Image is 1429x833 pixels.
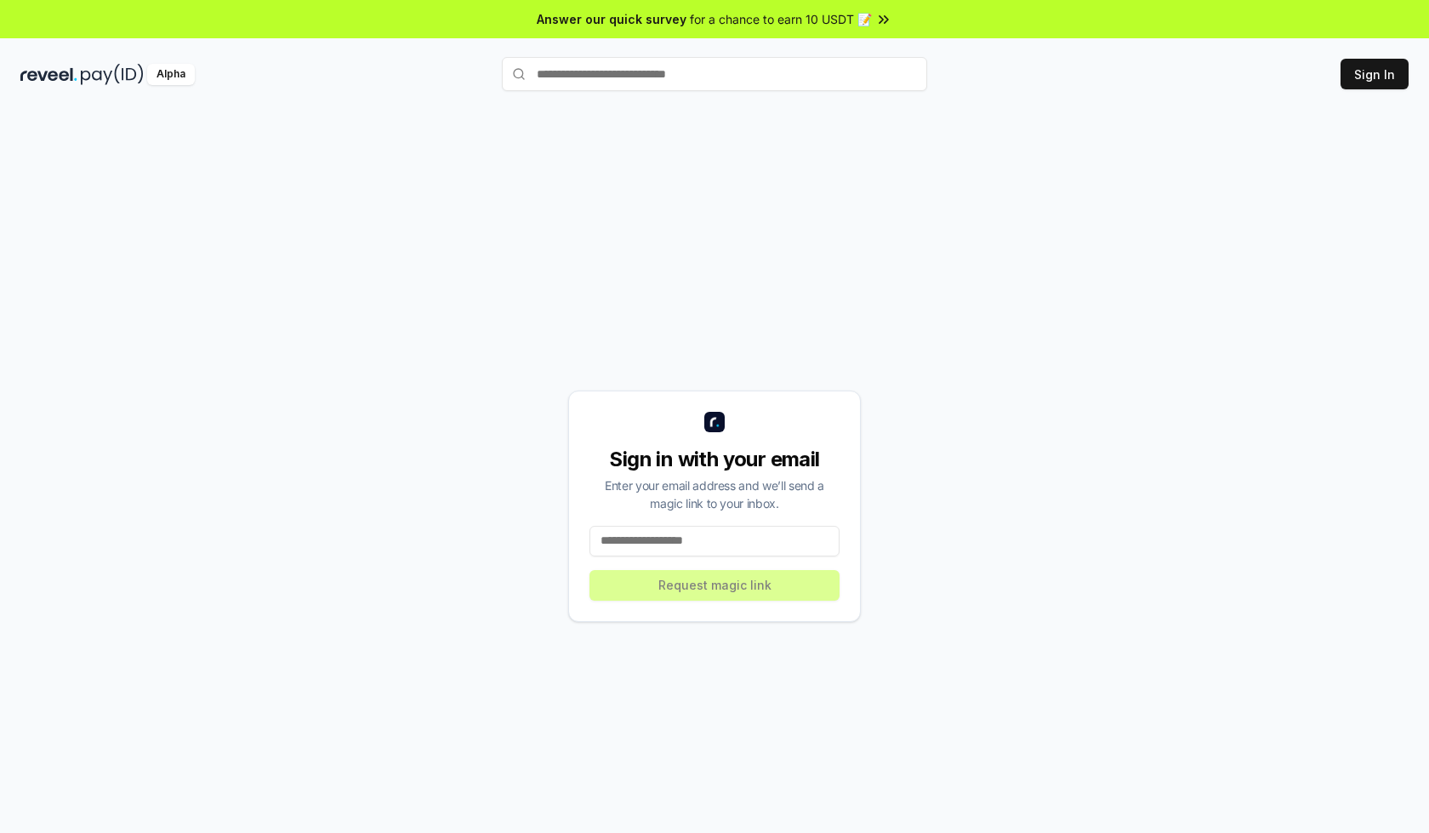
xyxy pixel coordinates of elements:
[1341,59,1409,89] button: Sign In
[690,10,872,28] span: for a chance to earn 10 USDT 📝
[81,64,144,85] img: pay_id
[704,412,725,432] img: logo_small
[20,64,77,85] img: reveel_dark
[589,446,840,473] div: Sign in with your email
[147,64,195,85] div: Alpha
[589,476,840,512] div: Enter your email address and we’ll send a magic link to your inbox.
[537,10,686,28] span: Answer our quick survey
